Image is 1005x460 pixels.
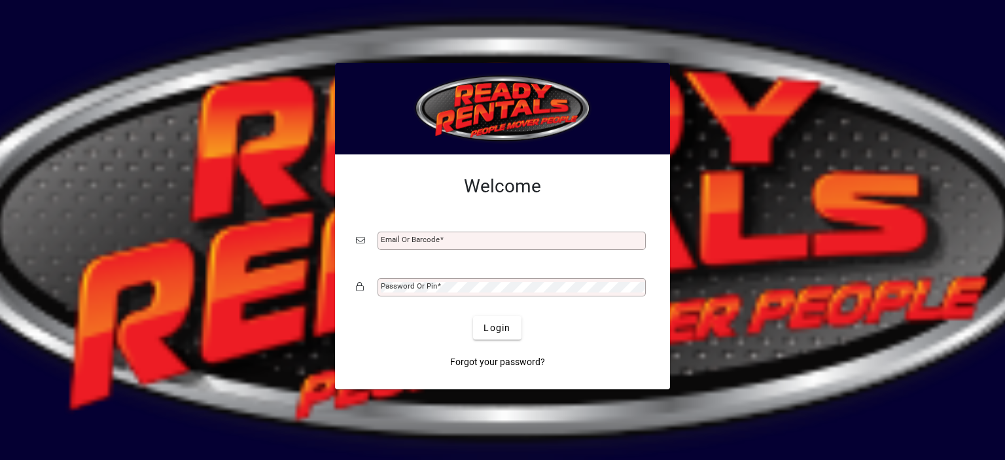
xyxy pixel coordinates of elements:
[381,281,437,291] mat-label: Password or Pin
[473,316,521,340] button: Login
[450,355,545,369] span: Forgot your password?
[381,235,440,244] mat-label: Email or Barcode
[356,175,649,198] h2: Welcome
[484,321,510,335] span: Login
[445,350,550,374] a: Forgot your password?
